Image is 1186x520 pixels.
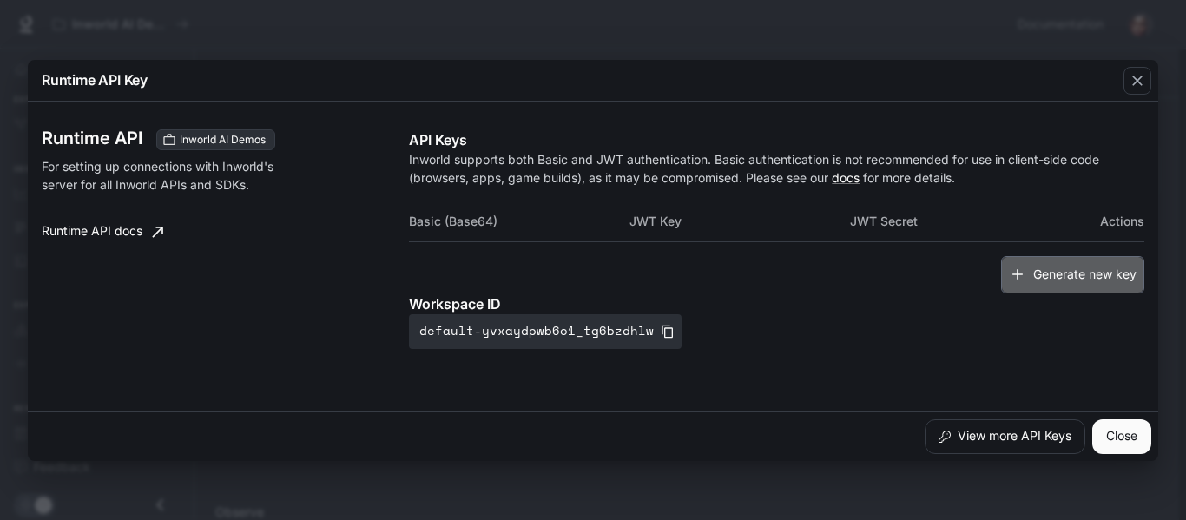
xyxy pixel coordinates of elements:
span: Inworld AI Demos [173,132,273,148]
div: These keys will apply to your current workspace only [156,129,275,150]
button: Generate new key [1001,256,1144,293]
a: Runtime API docs [35,214,170,249]
a: docs [832,170,860,185]
p: For setting up connections with Inworld's server for all Inworld APIs and SDKs. [42,157,306,194]
h3: Runtime API [42,129,142,147]
p: Runtime API Key [42,69,148,90]
p: API Keys [409,129,1144,150]
button: default-yvxaydpwb6o1_tg6bzdhlw [409,314,682,349]
th: Actions [1071,201,1144,242]
p: Workspace ID [409,293,1144,314]
th: Basic (Base64) [409,201,629,242]
th: JWT Secret [850,201,1071,242]
th: JWT Key [629,201,850,242]
button: View more API Keys [925,419,1085,454]
button: Close [1092,419,1151,454]
p: Inworld supports both Basic and JWT authentication. Basic authentication is not recommended for u... [409,150,1144,187]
